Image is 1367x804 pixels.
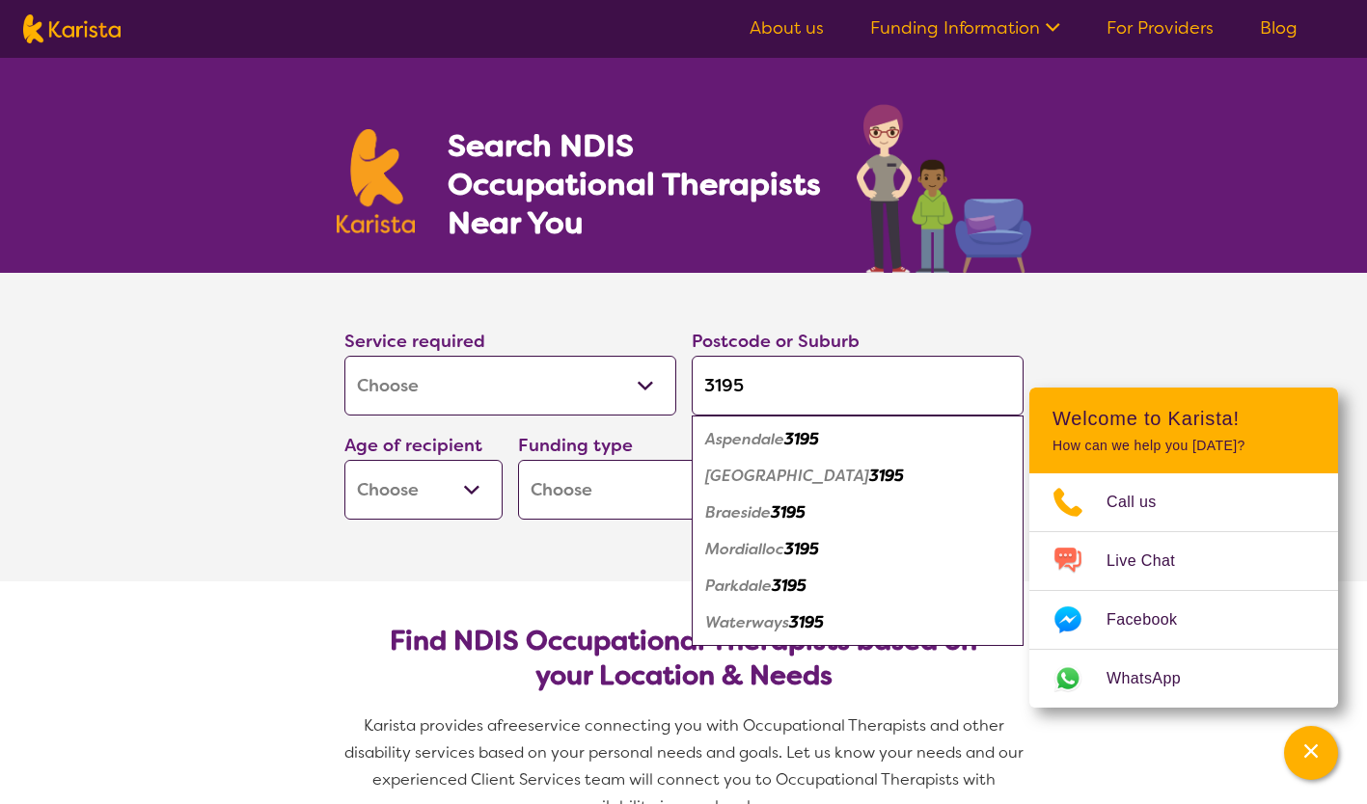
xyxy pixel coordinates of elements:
h1: Search NDIS Occupational Therapists Near You [448,126,823,242]
em: 3195 [771,502,806,523]
em: Waterways [705,612,789,632]
label: Service required [344,330,485,353]
label: Funding type [518,434,633,457]
h2: Welcome to Karista! [1053,407,1315,430]
span: free [497,715,528,736]
em: 3195 [789,612,824,632]
input: Type [692,356,1024,415]
a: Blog [1260,16,1298,40]
span: WhatsApp [1107,664,1204,693]
a: About us [750,16,824,40]
em: Mordialloc [705,539,784,559]
em: Parkdale [705,576,772,596]
img: Karista logo [23,14,121,43]
p: How can we help you [DATE]? [1053,438,1315,454]
img: Karista logo [337,129,416,233]
ul: Choose channel [1029,473,1338,708]
span: Live Chat [1107,547,1198,576]
div: Braeside 3195 [701,495,1014,531]
em: 3195 [772,576,807,596]
span: Facebook [1107,605,1200,634]
em: Aspendale [705,429,784,449]
div: Parkdale 3195 [701,568,1014,604]
label: Postcode or Suburb [692,330,860,353]
em: Braeside [705,502,771,523]
em: 3195 [869,466,904,486]
button: Channel Menu [1284,726,1338,780]
img: occupational-therapy [857,104,1031,273]
span: Call us [1107,488,1180,517]
h2: Find NDIS Occupational Therapists based on your Location & Needs [360,624,1008,693]
div: Waterways 3195 [701,604,1014,641]
em: [GEOGRAPHIC_DATA] [705,466,869,486]
div: Channel Menu [1029,388,1338,708]
span: Karista provides a [364,715,497,736]
a: Funding Information [870,16,1060,40]
label: Age of recipient [344,434,482,457]
em: 3195 [784,539,819,559]
a: Web link opens in a new tab. [1029,650,1338,708]
div: Aspendale 3195 [701,421,1014,458]
div: Aspendale Gardens 3195 [701,458,1014,495]
em: 3195 [784,429,819,449]
a: For Providers [1107,16,1214,40]
div: Mordialloc 3195 [701,531,1014,568]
